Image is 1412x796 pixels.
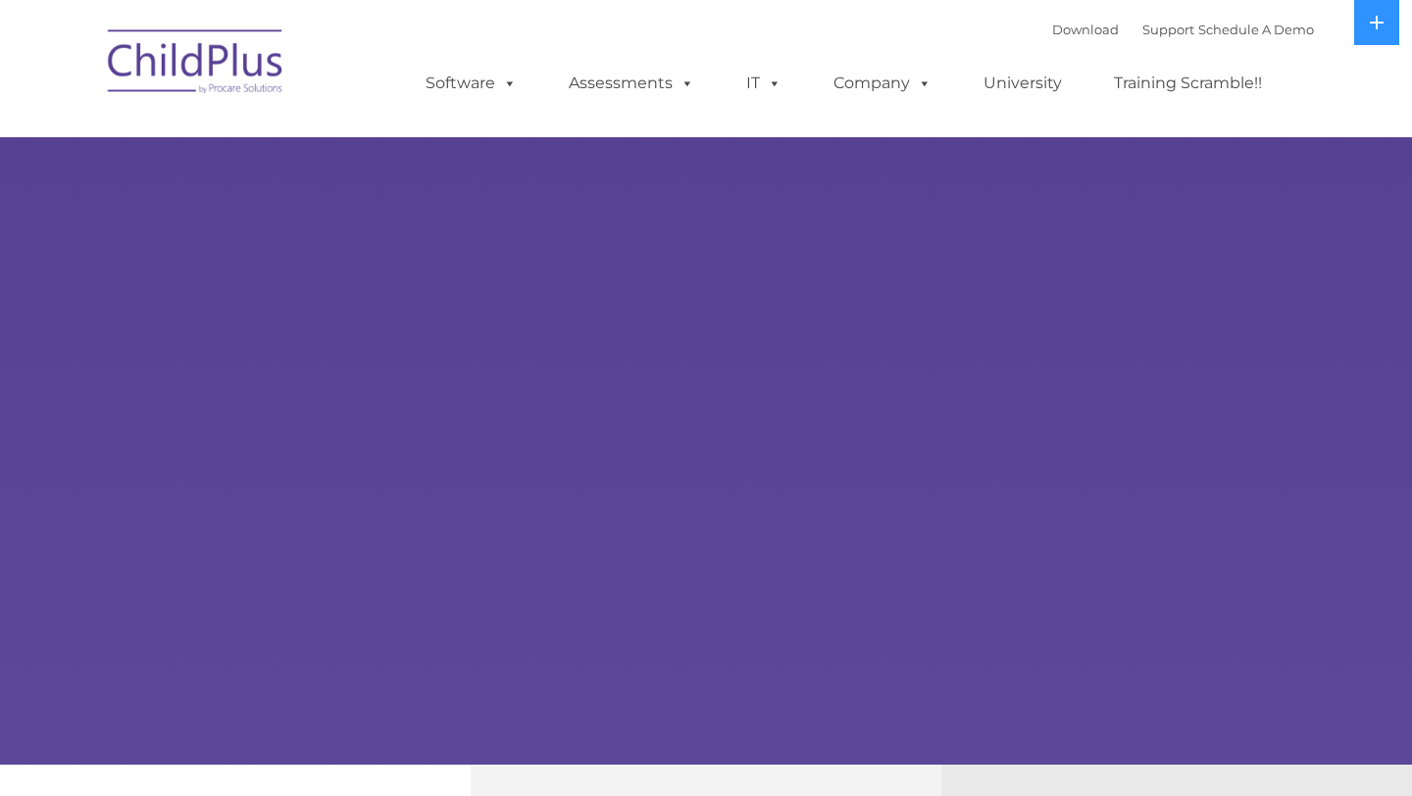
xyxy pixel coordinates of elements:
font: | [1052,22,1314,37]
a: Company [814,64,951,103]
img: ChildPlus by Procare Solutions [98,16,294,114]
a: IT [727,64,801,103]
a: Schedule A Demo [1198,22,1314,37]
a: University [964,64,1082,103]
a: Support [1142,22,1194,37]
a: Training Scramble!! [1094,64,1282,103]
a: Assessments [549,64,714,103]
a: Download [1052,22,1119,37]
a: Software [406,64,536,103]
